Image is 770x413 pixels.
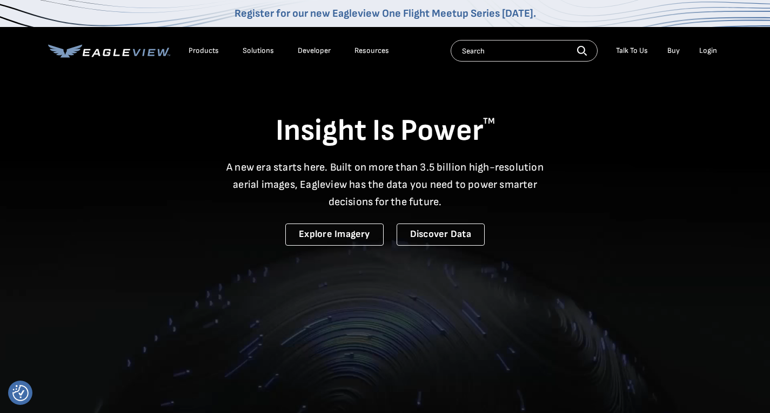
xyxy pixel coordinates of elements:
h1: Insight Is Power [48,112,722,150]
img: Revisit consent button [12,385,29,401]
div: Talk To Us [616,46,648,56]
sup: TM [483,116,495,126]
p: A new era starts here. Built on more than 3.5 billion high-resolution aerial images, Eagleview ha... [220,159,551,211]
div: Solutions [243,46,274,56]
a: Buy [667,46,680,56]
div: Products [189,46,219,56]
div: Resources [354,46,389,56]
input: Search [451,40,598,62]
button: Consent Preferences [12,385,29,401]
a: Developer [298,46,331,56]
div: Login [699,46,717,56]
a: Discover Data [397,224,485,246]
a: Explore Imagery [285,224,384,246]
a: Register for our new Eagleview One Flight Meetup Series [DATE]. [235,7,536,20]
